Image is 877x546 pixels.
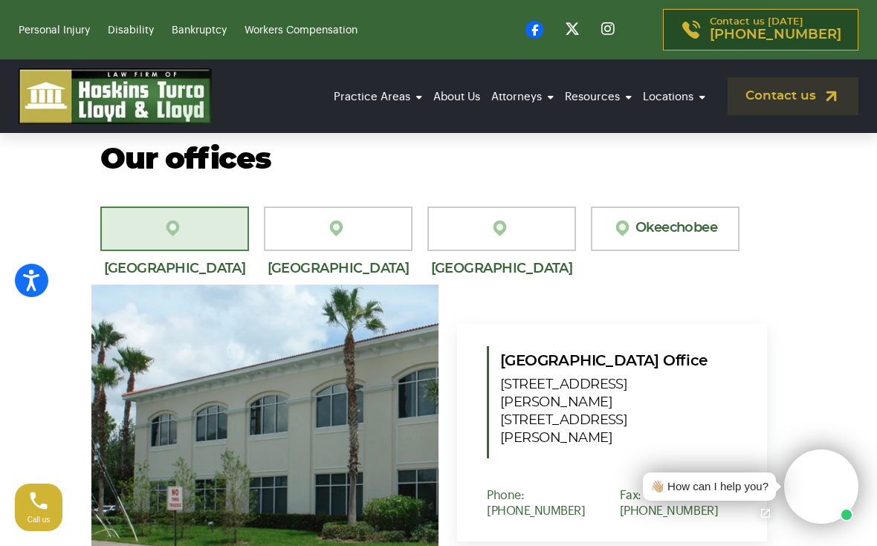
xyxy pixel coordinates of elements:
p: Contact us [DATE] [710,17,841,42]
p: Fax: [620,488,737,519]
a: About Us [430,77,484,117]
h5: [GEOGRAPHIC_DATA] Office [500,346,737,447]
span: Call us [27,516,51,524]
a: Okeechobee [591,207,740,251]
h2: Our offices [100,143,777,177]
img: location [613,218,635,238]
a: Contact us [728,77,858,115]
a: [GEOGRAPHIC_DATA][PERSON_NAME] [264,207,412,251]
img: location [327,218,349,238]
a: Bankruptcy [172,25,227,36]
a: Practice Areas [330,77,426,117]
a: [PHONE_NUMBER] [487,505,585,517]
img: logo [19,68,212,124]
img: location [164,218,186,238]
img: location [491,218,513,238]
a: Open chat [750,498,781,529]
a: Attorneys [488,77,557,117]
a: Workers Compensation [245,25,357,36]
a: Locations [639,77,709,117]
a: [GEOGRAPHIC_DATA][PERSON_NAME] [100,207,249,251]
a: Disability [108,25,154,36]
a: [GEOGRAPHIC_DATA] [427,207,576,251]
span: [PHONE_NUMBER] [710,27,841,42]
a: Contact us [DATE][PHONE_NUMBER] [663,9,858,51]
a: Personal Injury [19,25,90,36]
div: 👋🏼 How can I help you? [650,478,768,495]
a: [PHONE_NUMBER] [620,505,718,517]
span: [STREET_ADDRESS][PERSON_NAME] [STREET_ADDRESS][PERSON_NAME] [500,376,737,447]
a: Resources [561,77,635,117]
p: Phone: [487,488,620,519]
